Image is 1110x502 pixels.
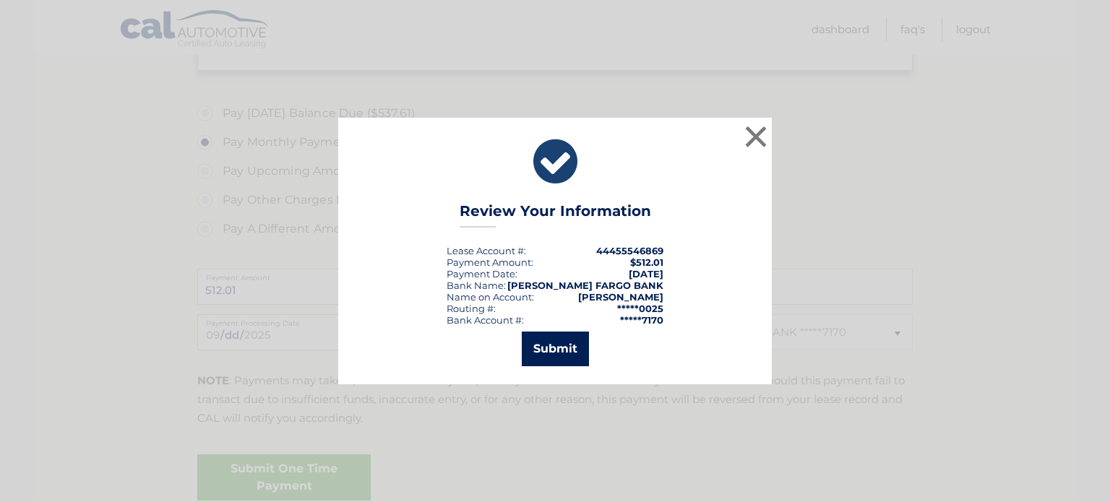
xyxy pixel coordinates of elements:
span: $512.01 [630,256,663,268]
div: Routing #: [447,303,496,314]
strong: [PERSON_NAME] [578,291,663,303]
strong: [PERSON_NAME] FARGO BANK [507,280,663,291]
div: Payment Amount: [447,256,533,268]
h3: Review Your Information [460,202,651,228]
div: Name on Account: [447,291,534,303]
span: Payment Date [447,268,515,280]
div: : [447,268,517,280]
div: Bank Account #: [447,314,524,326]
strong: 44455546869 [596,245,663,256]
div: Lease Account #: [447,245,526,256]
button: × [741,122,770,151]
button: Submit [522,332,589,366]
span: [DATE] [629,268,663,280]
div: Bank Name: [447,280,506,291]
